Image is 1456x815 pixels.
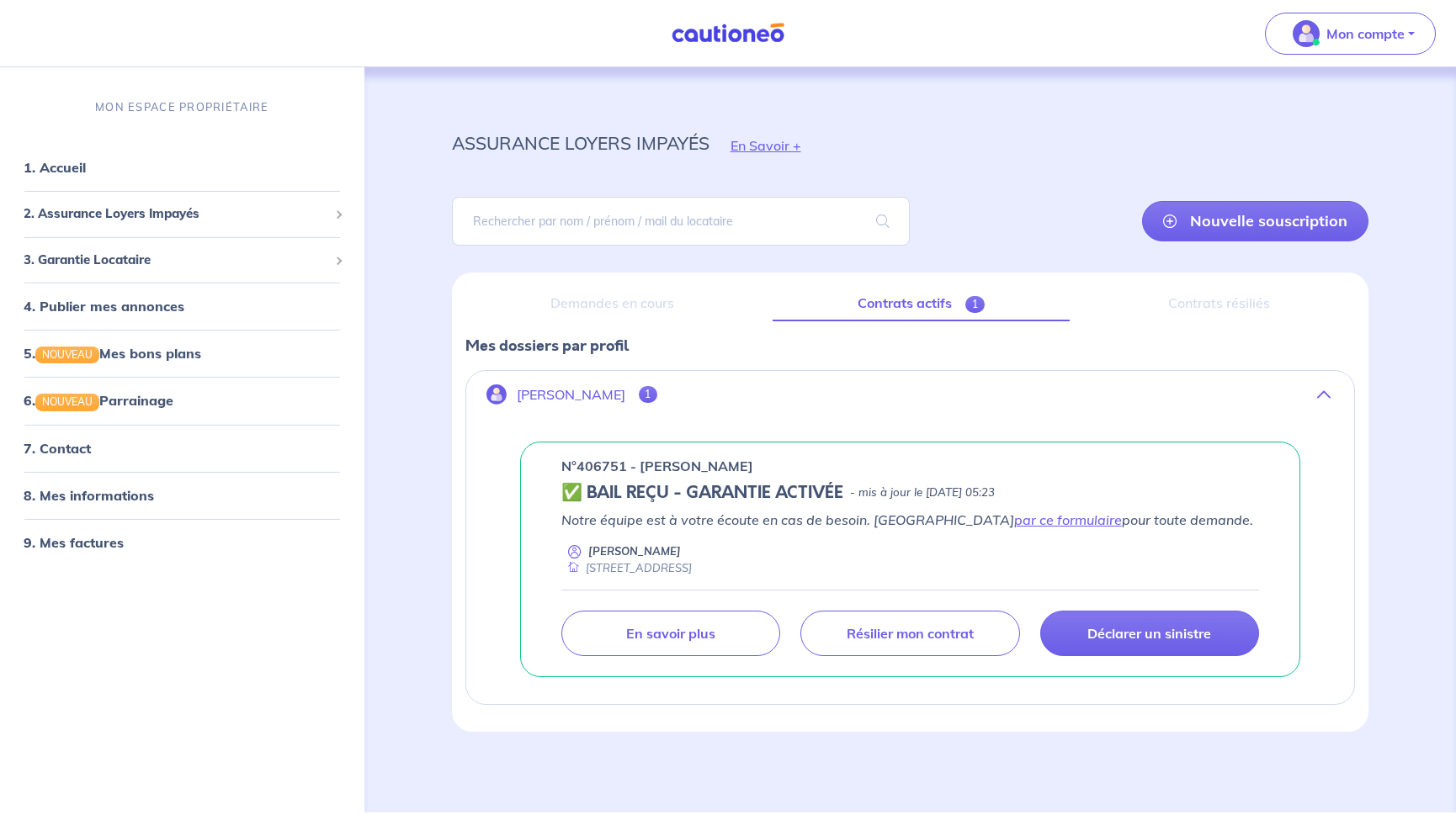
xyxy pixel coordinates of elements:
[24,159,86,176] a: 1. Accueil
[24,392,173,409] a: 6.NOUVEAUParrainage
[486,384,507,405] img: illu_account.svg
[561,560,692,576] div: [STREET_ADDRESS]
[665,23,791,44] img: Cautioneo
[1087,625,1211,642] p: Déclarer un sinistre
[1293,20,1320,47] img: illu_account_valid_menu.svg
[7,336,358,370] div: 5.NOUVEAUMes bons plans
[24,534,124,551] a: 9. Mes factures
[452,128,709,158] p: assurance loyers impayés
[7,244,358,277] div: 3. Garantie Locataire
[561,483,1260,503] div: state: CONTRACT-VALIDATED, Context: ,MAYBE-CERTIFICATE,,LESSOR-DOCUMENTS,IS-ODEALIM
[1014,511,1122,528] a: par ce formulaire
[561,483,843,503] h5: ✅ BAIL REÇU - GARANTIE ACTIVÉE
[7,431,358,465] div: 7. Contact
[800,611,1019,656] a: Résilier mon contrat
[24,487,154,504] a: 8. Mes informations
[626,625,715,642] p: En savoir plus
[24,204,328,224] span: 2. Assurance Loyers Impayés
[517,387,625,403] p: [PERSON_NAME]
[452,197,911,246] input: Rechercher par nom / prénom / mail du locataire
[7,289,358,323] div: 4. Publier mes annonces
[965,296,985,313] span: 1
[7,526,358,559] div: 9. Mes factures
[1265,13,1436,55] button: illu_account_valid_menu.svgMon compte
[1326,24,1405,44] p: Mon compte
[24,251,328,270] span: 3. Garantie Locataire
[466,374,1355,415] button: [PERSON_NAME]1
[24,440,91,457] a: 7. Contact
[465,335,1356,357] p: Mes dossiers par profil
[847,625,974,642] p: Résilier mon contrat
[7,198,358,230] div: 2. Assurance Loyers Impayés
[561,611,780,656] a: En savoir plus
[1040,611,1259,656] a: Déclarer un sinistre
[588,543,681,559] p: [PERSON_NAME]
[7,479,358,512] div: 8. Mes informations
[850,484,995,501] p: - mis à jour le [DATE] 05:23
[856,198,910,245] span: search
[24,345,201,362] a: 5.NOUVEAUMes bons plans
[1142,201,1368,241] a: Nouvelle souscription
[7,151,358,184] div: 1. Accueil
[561,456,753,476] p: n°406751 - [PERSON_NAME]
[561,510,1260,530] p: Notre équipe est à votre écoute en cas de besoin. [GEOGRAPHIC_DATA] pour toute demande.
[7,384,358,417] div: 6.NOUVEAUParrainage
[773,286,1070,321] a: Contrats actifs1
[709,121,822,170] button: En Savoir +
[24,298,184,315] a: 4. Publier mes annonces
[639,386,658,403] span: 1
[95,99,268,115] p: MON ESPACE PROPRIÉTAIRE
